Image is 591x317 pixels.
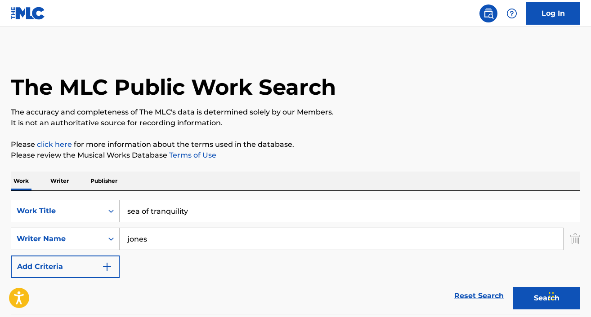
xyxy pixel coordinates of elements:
a: Log In [526,2,580,25]
a: click here [37,140,72,149]
a: Terms of Use [167,151,216,159]
form: Search Form [11,200,580,314]
a: Reset Search [450,286,508,306]
p: Work [11,172,31,190]
div: Writer Name [17,233,98,244]
img: MLC Logo [11,7,45,20]
iframe: Chat Widget [546,274,591,317]
p: Publisher [88,172,120,190]
div: Drag [549,283,554,310]
p: It is not an authoritative source for recording information. [11,118,580,128]
button: Add Criteria [11,255,120,278]
img: Delete Criterion [570,228,580,250]
p: Please review the Musical Works Database [11,150,580,161]
p: The accuracy and completeness of The MLC's data is determined solely by our Members. [11,107,580,118]
p: Please for more information about the terms used in the database. [11,139,580,150]
div: Help [503,4,521,22]
img: 9d2ae6d4665cec9f34b9.svg [102,261,112,272]
img: search [483,8,494,19]
p: Writer [48,172,72,190]
a: Public Search [479,4,497,22]
button: Search [513,287,580,309]
h1: The MLC Public Work Search [11,74,336,101]
img: help [506,8,517,19]
div: Work Title [17,206,98,216]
